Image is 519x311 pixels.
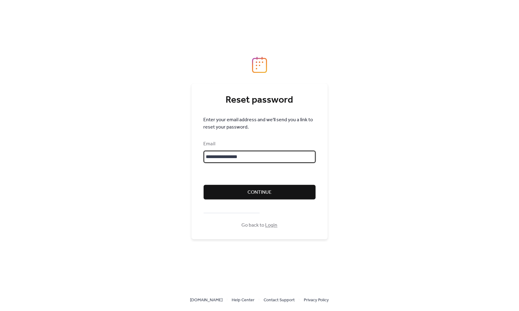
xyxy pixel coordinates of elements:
[232,297,255,304] span: Help Center
[247,189,272,196] span: Continue
[204,140,314,148] div: Email
[264,296,295,304] a: Contact Support
[265,221,278,230] a: Login
[232,296,255,304] a: Help Center
[304,297,329,304] span: Privacy Policy
[204,116,316,131] span: Enter your email address and we'll send you a link to reset your password.
[252,57,267,73] img: logo
[204,185,316,200] button: Continue
[304,296,329,304] a: Privacy Policy
[190,297,223,304] span: [DOMAIN_NAME]
[242,222,278,229] span: Go back to
[190,296,223,304] a: [DOMAIN_NAME]
[204,94,316,106] div: Reset password
[264,297,295,304] span: Contact Support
